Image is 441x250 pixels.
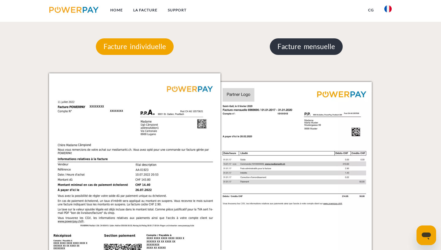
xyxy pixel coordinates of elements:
[163,5,192,16] a: Support
[105,5,128,16] a: Home
[49,7,99,13] img: logo-powerpay.svg
[128,5,163,16] a: LA FACTURE
[96,38,174,55] p: Facture individuelle
[270,38,343,55] p: Facture mensuelle
[384,5,392,13] img: fr
[363,5,379,16] a: CG
[417,225,436,245] iframe: Bouton de lancement de la fenêtre de messagerie, conversation en cours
